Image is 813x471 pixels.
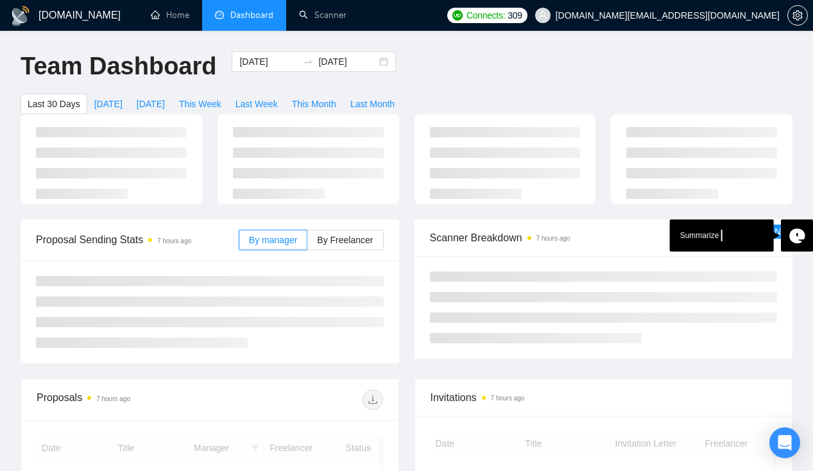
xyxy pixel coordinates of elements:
[787,10,808,21] a: setting
[538,11,547,20] span: user
[28,97,80,111] span: Last 30 Days
[430,230,778,246] span: Scanner Breakdown
[466,8,505,22] span: Connects:
[491,395,525,402] time: 7 hours ago
[787,5,808,26] button: setting
[343,94,402,114] button: Last Month
[536,235,570,242] time: 7 hours ago
[431,390,777,406] span: Invitations
[179,97,221,111] span: This Week
[96,395,130,402] time: 7 hours ago
[37,390,210,410] div: Proposals
[137,97,165,111] span: [DATE]
[130,94,172,114] button: [DATE]
[87,94,130,114] button: [DATE]
[228,94,285,114] button: Last Week
[769,427,800,458] div: Open Intercom Messenger
[350,97,395,111] span: Last Month
[774,227,792,237] span: New
[285,94,343,114] button: This Month
[239,55,298,69] input: Start date
[452,10,463,21] img: upwork-logo.png
[235,97,278,111] span: Last Week
[508,8,522,22] span: 309
[230,10,273,21] span: Dashboard
[172,94,228,114] button: This Week
[94,97,123,111] span: [DATE]
[317,235,373,245] span: By Freelancer
[303,56,313,67] span: swap-right
[151,10,189,21] a: homeHome
[157,237,191,244] time: 7 hours ago
[788,10,807,21] span: setting
[299,10,347,21] a: searchScanner
[318,55,377,69] input: End date
[303,56,313,67] span: to
[36,232,239,248] span: Proposal Sending Stats
[21,94,87,114] button: Last 30 Days
[215,10,224,19] span: dashboard
[292,97,336,111] span: This Month
[21,51,216,81] h1: Team Dashboard
[10,6,31,26] img: logo
[249,235,297,245] span: By manager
